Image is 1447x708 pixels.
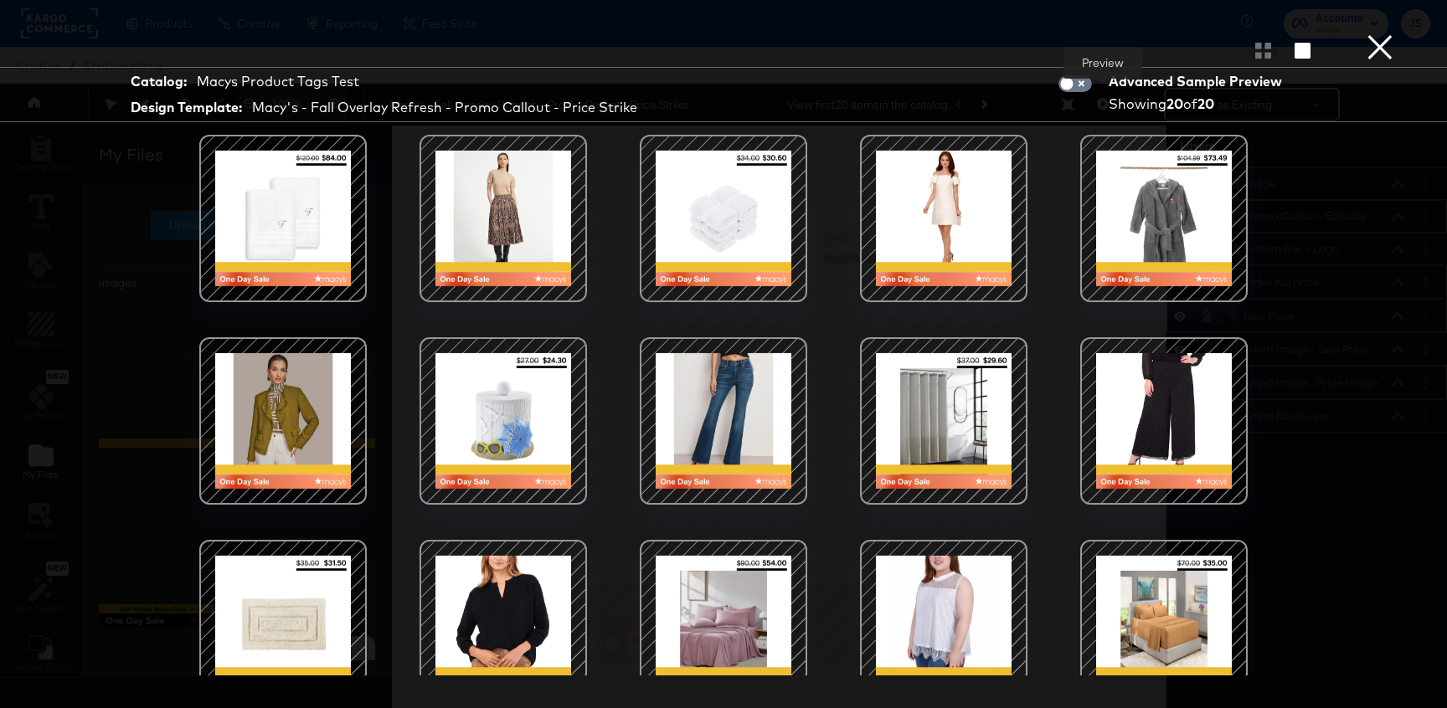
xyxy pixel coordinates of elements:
[1197,95,1214,112] strong: 20
[252,98,637,117] div: Macy's - Fall Overlay Refresh - Promo Callout - Price Strike
[131,72,187,91] strong: Catalog:
[197,72,359,91] div: Macys Product Tags Test
[131,98,242,117] strong: Design Template:
[1109,95,1288,114] div: Showing of
[1109,72,1288,91] div: Advanced Sample Preview
[1166,95,1183,112] strong: 20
